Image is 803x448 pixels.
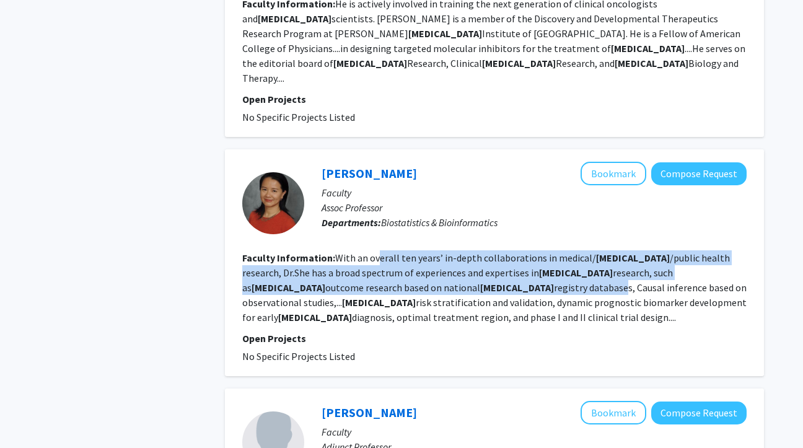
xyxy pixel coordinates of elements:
[242,350,355,362] span: No Specific Projects Listed
[242,92,747,107] p: Open Projects
[278,311,352,323] b: [MEDICAL_DATA]
[581,162,646,185] button: Add Yuan Liu to Bookmarks
[322,424,747,439] p: Faculty
[242,252,747,323] fg-read-more: With an overall ten years’ in-depth collaborations in medical/ /public health research, Dr.She ha...
[252,281,325,294] b: [MEDICAL_DATA]
[651,162,747,185] button: Compose Request to Yuan Liu
[651,402,747,424] button: Compose Request to Michael Thun
[596,252,670,264] b: [MEDICAL_DATA]
[408,27,482,40] b: [MEDICAL_DATA]
[480,281,554,294] b: [MEDICAL_DATA]
[258,12,331,25] b: [MEDICAL_DATA]
[581,401,646,424] button: Add Michael Thun to Bookmarks
[611,42,685,55] b: [MEDICAL_DATA]
[342,296,416,309] b: [MEDICAL_DATA]
[322,200,747,215] p: Assoc Professor
[322,185,747,200] p: Faculty
[322,165,417,181] a: [PERSON_NAME]
[322,216,381,229] b: Departments:
[539,266,613,279] b: [MEDICAL_DATA]
[242,111,355,123] span: No Specific Projects Listed
[482,57,556,69] b: [MEDICAL_DATA]
[242,331,747,346] p: Open Projects
[615,57,688,69] b: [MEDICAL_DATA]
[242,252,335,264] b: Faculty Information:
[381,216,498,229] span: Biostatistics & Bioinformatics
[333,57,407,69] b: [MEDICAL_DATA]
[322,405,417,420] a: [PERSON_NAME]
[9,392,53,439] iframe: Chat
